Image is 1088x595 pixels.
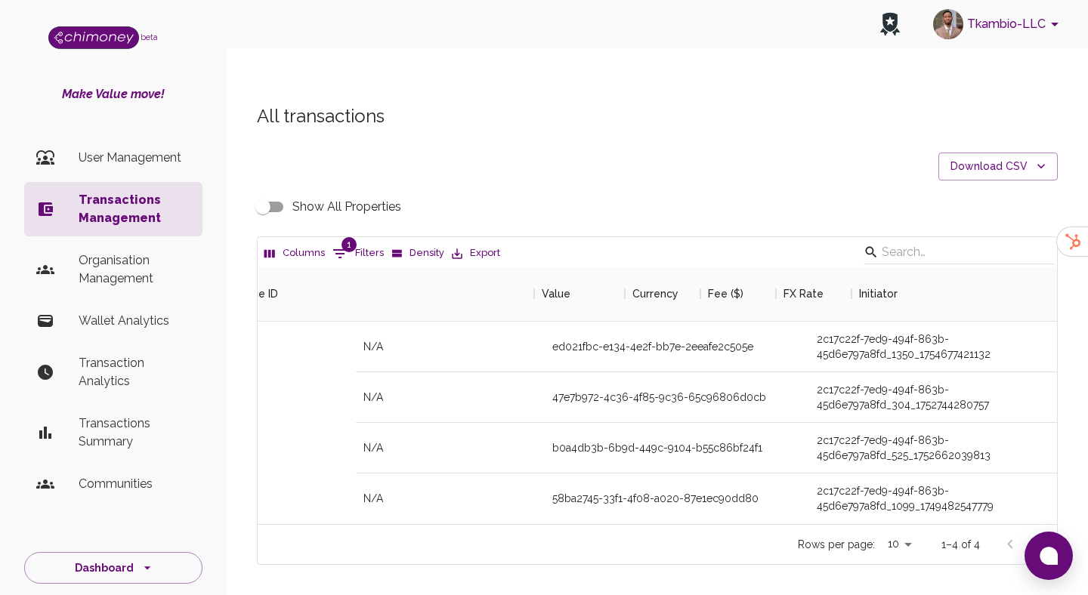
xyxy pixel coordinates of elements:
[864,240,1054,267] div: Search
[329,242,388,266] button: Show filters
[342,237,357,252] span: 1
[552,440,762,455] div: b0a4db3b-6b9d-449c-9104-b55c86bf24f1
[232,267,534,321] div: Issue ID
[798,537,875,552] p: Rows per page:
[632,267,678,321] div: Currency
[552,491,759,506] div: 58ba2745-33f1-4f08-a020-87e1ec90dd80
[388,242,448,265] button: Density
[48,26,139,49] img: Logo
[79,191,190,227] p: Transactions Management
[79,149,190,167] p: User Management
[552,390,766,405] div: 47e7b972-4c36-4f85-9c36-65c96806d0cb
[933,9,963,39] img: avatar
[79,475,190,493] p: Communities
[363,491,383,506] span: N/A
[363,339,383,354] span: N/A
[700,267,776,321] div: Fee ($)
[261,242,329,265] button: Select columns
[542,267,570,321] div: Value
[882,240,1031,264] input: Search…
[448,242,504,265] button: Export
[257,104,1058,128] h5: All transactions
[534,267,625,321] div: Value
[625,267,700,321] div: Currency
[552,339,753,354] div: ed021fbc-e134-4e2f-bb7e-2eeafe2c505e
[881,533,917,555] div: 10
[784,267,824,321] div: FX Rate
[776,267,852,321] div: FX Rate
[79,251,190,288] p: Organisation Management
[24,552,202,584] button: Dashboard
[1025,532,1073,580] button: Open chat window
[708,267,743,321] div: Fee ($)
[859,267,898,321] div: Initiator
[938,153,1058,180] button: Download CSV
[927,5,1070,44] button: account of current user
[292,198,401,216] span: Show All Properties
[79,354,190,390] p: Transaction Analytics
[79,415,190,451] p: Transactions Summary
[141,32,158,42] span: beta
[363,440,383,455] span: N/A
[79,312,190,330] p: Wallet Analytics
[240,267,278,321] div: Issue ID
[363,390,383,405] span: N/A
[941,537,980,552] p: 1–4 of 4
